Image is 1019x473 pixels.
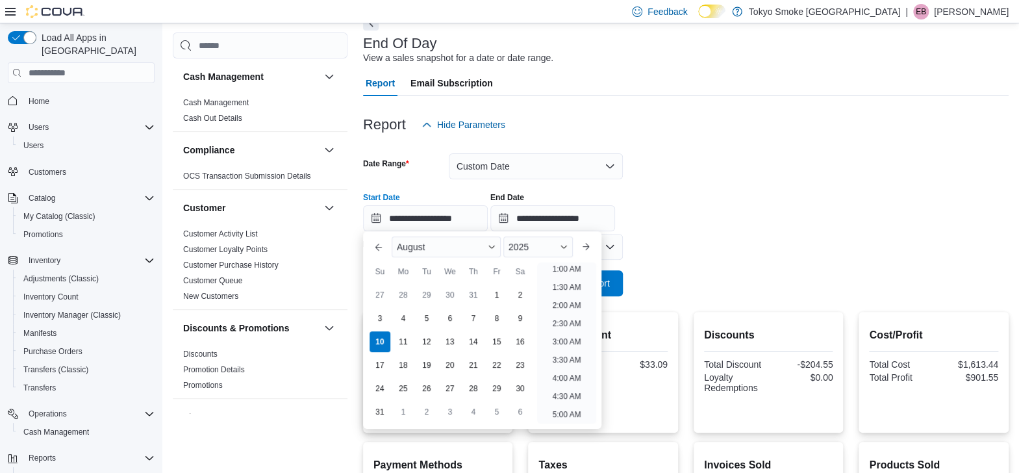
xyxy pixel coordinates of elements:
div: day-3 [440,402,460,422]
span: Hide Parameters [437,118,505,131]
li: 1:30 AM [547,279,586,295]
span: Promotions [183,380,223,390]
span: Users [23,140,44,151]
h2: Invoices Sold [704,457,833,473]
button: Finance [183,411,319,424]
a: Customer Loyalty Points [183,245,268,254]
span: Inventory Count [23,292,79,302]
span: Transfers [18,380,155,396]
span: Feedback [648,5,687,18]
span: Adjustments (Classic) [23,274,99,284]
div: Total Cost [869,359,931,370]
a: Cash Management [18,424,94,440]
span: Transfers [23,383,56,393]
a: Customer Purchase History [183,261,279,270]
div: day-21 [463,355,484,376]
a: Purchase Orders [18,344,88,359]
div: $1,613.44 [937,359,998,370]
p: [PERSON_NAME] [934,4,1009,19]
div: day-14 [463,331,484,352]
div: day-20 [440,355,460,376]
h3: Report [363,117,406,133]
div: day-24 [370,378,390,399]
div: day-2 [510,285,531,305]
div: day-5 [486,402,507,422]
button: Cash Management [183,70,319,83]
div: day-30 [510,378,531,399]
div: day-17 [370,355,390,376]
span: Adjustments (Classic) [18,271,155,287]
div: day-3 [370,308,390,329]
div: Total Discount [704,359,766,370]
div: day-1 [486,285,507,305]
li: 2:30 AM [547,316,586,331]
button: Cash Management [321,69,337,84]
span: Inventory Count [18,289,155,305]
a: Transfers (Classic) [18,362,94,377]
div: $33.09 [606,359,668,370]
a: Transfers [18,380,61,396]
span: Report [366,70,395,96]
button: Finance [321,409,337,425]
a: My Catalog (Classic) [18,209,101,224]
span: OCS Transaction Submission Details [183,171,311,181]
a: Home [23,94,55,109]
div: day-31 [370,402,390,422]
p: Tokyo Smoke [GEOGRAPHIC_DATA] [749,4,901,19]
span: Reports [23,450,155,466]
span: Cash Management [23,427,89,437]
button: Previous Month [368,236,389,257]
button: Users [23,120,54,135]
div: day-10 [370,331,390,352]
span: Promotions [18,227,155,242]
a: Promotion Details [183,365,245,374]
h2: Payment Methods [373,457,503,473]
a: Customer Activity List [183,229,258,238]
p: | [905,4,908,19]
img: Cova [26,5,84,18]
span: New Customers [183,291,238,301]
div: day-4 [463,402,484,422]
button: Reports [23,450,61,466]
a: Cash Out Details [183,114,242,123]
button: Users [3,118,160,136]
div: day-23 [510,355,531,376]
div: View a sales snapshot for a date or date range. [363,51,553,65]
h2: Average Spent [538,327,668,343]
a: Customers [23,164,71,180]
div: Customer [173,226,347,309]
span: Operations [23,406,155,422]
span: Promotions [23,229,63,240]
button: Users [13,136,160,155]
span: Load All Apps in [GEOGRAPHIC_DATA] [36,31,155,57]
div: Cash Management [173,95,347,131]
button: Hide Parameters [416,112,510,138]
span: My Catalog (Classic) [23,211,95,222]
h3: Compliance [183,144,234,157]
button: Custom Date [449,153,623,179]
button: Purchase Orders [13,342,160,361]
span: Customer Activity List [183,229,258,239]
div: Ebrahim Badsha [913,4,929,19]
h2: Taxes [538,457,668,473]
span: Inventory [29,255,60,266]
button: Customer [321,200,337,216]
div: August, 2025 [368,283,532,424]
a: Inventory Count [18,289,84,305]
h3: End Of Day [363,36,437,51]
span: Home [23,92,155,109]
div: Button. Open the month selector. August is currently selected. [392,236,501,257]
div: day-28 [463,378,484,399]
div: Mo [393,261,414,282]
button: Home [3,91,160,110]
span: Transfers (Classic) [23,364,88,375]
h2: Products Sold [869,457,998,473]
input: Dark Mode [698,5,725,18]
div: Compliance [173,168,347,189]
span: Users [18,138,155,153]
span: Inventory Manager (Classic) [18,307,155,323]
div: day-9 [510,308,531,329]
span: Operations [29,409,67,419]
span: Cash Management [18,424,155,440]
button: Customers [3,162,160,181]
